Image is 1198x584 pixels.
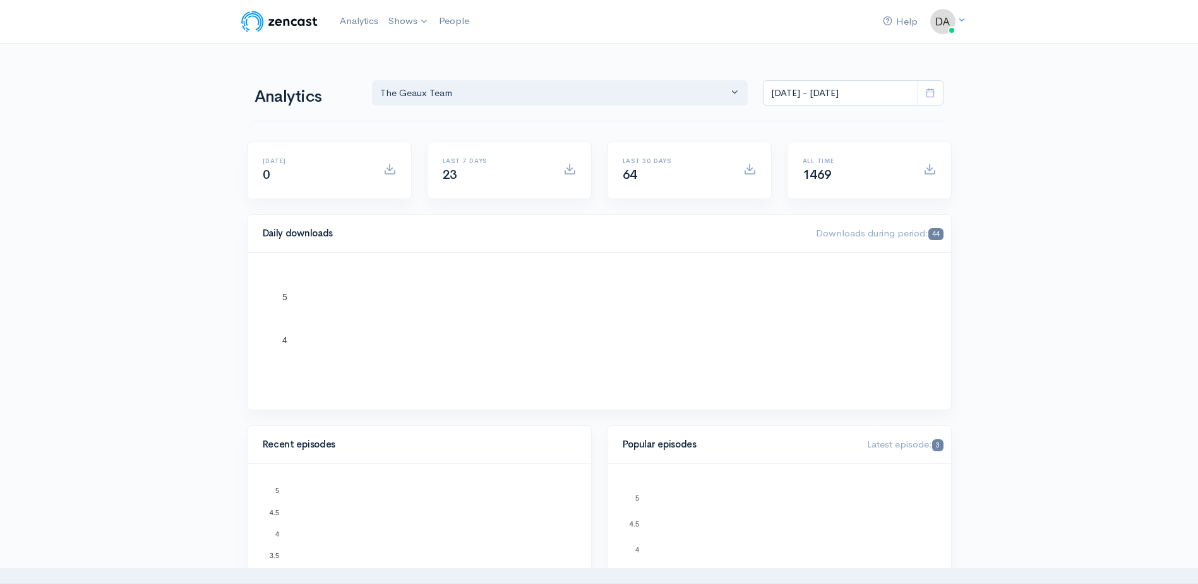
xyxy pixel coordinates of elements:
span: 3 [932,439,943,451]
img: ... [930,9,955,34]
iframe: gist-messenger-bubble-iframe [1155,541,1185,571]
button: The Geaux Team [372,80,748,106]
h4: Recent episodes [263,439,568,450]
a: People [434,8,474,35]
h6: Last 7 days [443,157,548,164]
a: Analytics [335,8,383,35]
h6: Last 30 days [623,157,728,164]
span: 44 [928,228,943,240]
text: 4.5 [269,508,279,516]
text: 4 [282,334,287,344]
span: Downloads during period: [816,227,943,239]
h4: Daily downloads [263,228,801,239]
text: 3.5 [269,552,279,559]
span: 64 [623,167,637,183]
input: analytics date range selector [763,80,918,106]
h6: [DATE] [263,157,368,164]
text: 4 [635,546,638,554]
svg: A chart. [263,268,936,394]
span: Latest episode: [867,438,943,450]
h6: All time [803,157,908,164]
span: 0 [263,167,270,183]
span: 1469 [803,167,832,183]
text: 4.5 [629,520,638,528]
text: 4 [275,530,279,537]
h4: Popular episodes [623,439,853,450]
text: 5 [275,487,279,494]
div: The Geaux Team [380,86,729,100]
h1: Analytics [255,88,357,106]
a: Help [878,8,923,35]
text: 5 [635,494,638,502]
img: ZenCast Logo [239,9,320,34]
a: Shows [383,8,434,35]
span: 23 [443,167,457,183]
text: 5 [282,291,287,301]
